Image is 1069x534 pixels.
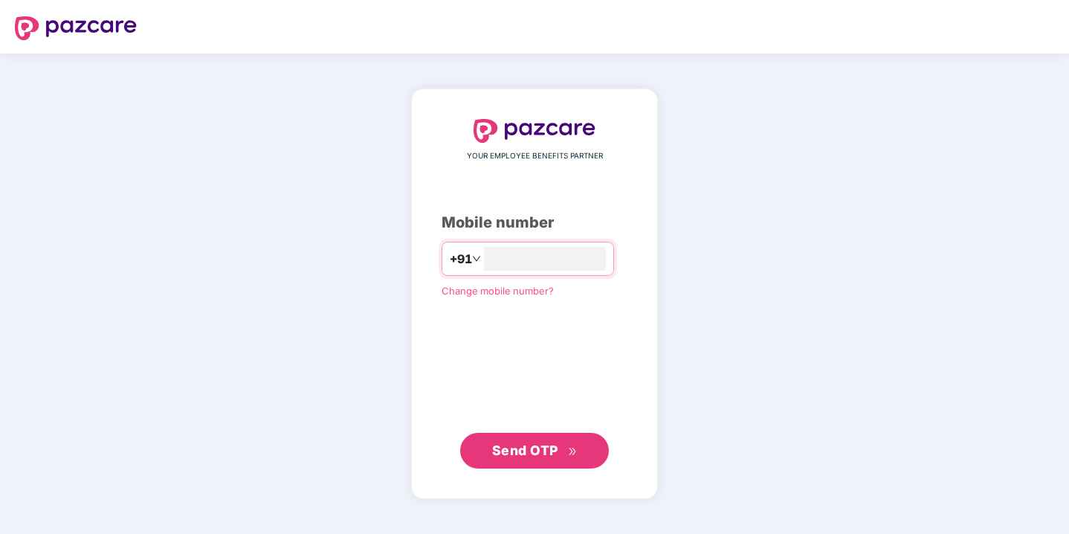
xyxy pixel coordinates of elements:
[472,254,481,263] span: down
[568,447,578,457] span: double-right
[15,16,137,40] img: logo
[474,119,595,143] img: logo
[442,211,627,234] div: Mobile number
[460,433,609,469] button: Send OTPdouble-right
[467,150,603,162] span: YOUR EMPLOYEE BENEFITS PARTNER
[450,250,472,268] span: +91
[492,443,558,458] span: Send OTP
[442,285,554,297] a: Change mobile number?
